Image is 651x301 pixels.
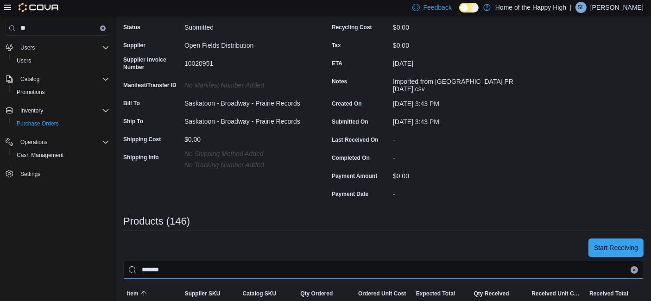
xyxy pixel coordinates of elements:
div: - [393,132,517,144]
div: $0.00 [184,132,309,143]
span: Qty Ordered [300,290,333,297]
label: Payment Amount [332,172,377,180]
button: Qty Ordered [297,286,354,301]
button: Ordered Unit Cost [354,286,412,301]
button: Received Total [586,286,644,301]
div: [DATE] 3:43 PM [393,96,517,107]
button: Start Receiving [588,238,644,257]
label: Created On [332,100,362,107]
span: Inventory [20,107,43,114]
div: [DATE] [393,56,517,67]
p: No Tracking Number added [184,161,309,169]
button: Settings [2,167,113,181]
label: Shipping Cost [123,136,161,143]
img: Cova [19,3,60,12]
span: Received Unit Cost [531,290,582,297]
p: | [570,2,572,13]
span: Operations [20,138,48,146]
div: $0.00 [393,38,517,49]
label: Recycling Cost [332,24,372,31]
button: Inventory [2,104,113,117]
span: Users [13,55,109,66]
button: Clear input [100,25,106,31]
button: Operations [2,136,113,149]
span: Catalog [17,74,109,85]
nav: Complex example [6,38,109,205]
span: Qty Received [474,290,509,297]
a: Settings [17,169,44,180]
div: Saskatoon - Broadway - Prairie Records [184,114,309,125]
span: Feedback [423,3,452,12]
span: Inventory [17,105,109,116]
label: Ship To [123,118,143,125]
span: Supplier SKU [185,290,221,297]
span: Users [17,57,31,64]
button: Users [2,41,113,54]
div: $0.00 [393,169,517,180]
div: [DATE] 3:43 PM [393,114,517,125]
span: Promotions [13,87,109,98]
label: Status [123,24,140,31]
span: Catalog [20,75,39,83]
span: Received Total [589,290,628,297]
span: Ordered Unit Cost [358,290,406,297]
div: Saskatoon - Broadway - Prairie Records [184,96,309,107]
label: Completed On [332,154,370,162]
label: Manifest/Transfer ID [123,82,177,89]
button: Users [9,54,113,67]
button: Item [123,286,181,301]
span: Item [127,290,139,297]
div: Imported from [GEOGRAPHIC_DATA] PR [DATE].csv [393,74,517,93]
label: Notes [332,78,347,85]
button: Operations [17,137,51,148]
button: Qty Received [470,286,528,301]
div: Open Fields Distribution [184,38,309,49]
label: Payment Date [332,190,368,198]
button: Expected Total [412,286,470,301]
label: Supplier [123,42,145,49]
a: Users [13,55,35,66]
button: Cash Management [9,149,113,162]
label: ETA [332,60,342,67]
button: Clear input [631,266,638,274]
div: - [393,150,517,162]
span: Start Receiving [594,243,638,252]
button: Catalog [17,74,43,85]
span: Cash Management [17,151,63,159]
div: Serena Lees [575,2,587,13]
h3: Products (146) [123,216,190,227]
div: - [393,187,517,198]
span: Purchase Orders [13,118,109,129]
label: Shipping Info [123,154,159,161]
a: Cash Management [13,150,67,161]
p: No Shipping Method added [184,150,309,157]
span: Operations [17,137,109,148]
input: Dark Mode [459,3,479,13]
button: Supplier SKU [181,286,239,301]
button: Purchase Orders [9,117,113,130]
label: Bill To [123,100,140,107]
a: Purchase Orders [13,118,63,129]
a: Promotions [13,87,49,98]
span: Purchase Orders [17,120,59,127]
button: Promotions [9,86,113,99]
label: Submitted On [332,118,368,125]
button: Inventory [17,105,47,116]
div: 10020951 [184,56,309,67]
span: Settings [20,170,40,178]
span: Users [20,44,35,51]
button: Catalog [2,73,113,86]
span: SL [578,2,585,13]
div: $0.00 [393,20,517,31]
span: Promotions [17,88,45,96]
p: [PERSON_NAME] [590,2,644,13]
p: Home of the Happy High [495,2,566,13]
button: Catalog SKU [239,286,297,301]
span: Expected Total [416,290,455,297]
div: No Manifest Number added [184,78,309,89]
span: Cash Management [13,150,109,161]
label: Tax [332,42,341,49]
label: Last Received On [332,136,379,144]
div: Submitted [184,20,309,31]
